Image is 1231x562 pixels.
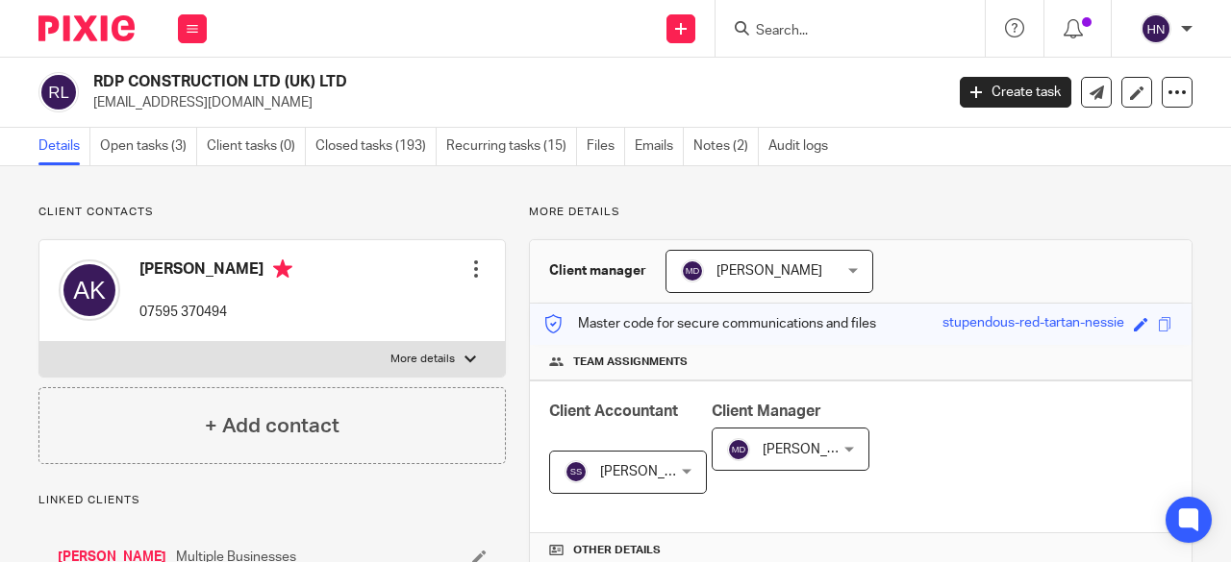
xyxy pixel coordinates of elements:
[768,128,838,165] a: Audit logs
[573,354,688,370] span: Team assignments
[207,128,306,165] a: Client tasks (0)
[446,128,577,165] a: Recurring tasks (15)
[59,259,120,321] img: svg%3E
[93,72,764,92] h2: RDP CONSTRUCTION LTD (UK) LTD
[942,313,1124,335] div: stupendous-red-tartan-nessie
[139,303,292,322] p: 07595 370494
[693,128,759,165] a: Notes (2)
[38,128,90,165] a: Details
[273,259,292,279] i: Primary
[712,403,821,419] span: Client Manager
[529,205,1193,220] p: More details
[315,128,437,165] a: Closed tasks (193)
[38,15,135,41] img: Pixie
[600,465,706,478] span: [PERSON_NAME]
[93,93,931,112] p: [EMAIL_ADDRESS][DOMAIN_NAME]
[587,128,625,165] a: Files
[565,460,588,483] img: svg%3E
[544,314,876,333] p: Master code for secure communications and files
[1141,13,1171,44] img: svg%3E
[139,259,292,283] h4: [PERSON_NAME]
[681,259,704,282] img: svg%3E
[635,128,684,165] a: Emails
[100,128,197,165] a: Open tasks (3)
[549,403,678,419] span: Client Accountant
[38,72,79,112] img: svg%3E
[763,443,868,456] span: [PERSON_NAME]
[390,352,455,367] p: More details
[38,493,506,508] p: Linked clients
[549,261,646,281] h3: Client manager
[754,23,927,40] input: Search
[716,264,822,278] span: [PERSON_NAME]
[205,411,339,441] h4: + Add contact
[727,438,750,461] img: svg%3E
[573,543,661,558] span: Other details
[960,77,1071,108] a: Create task
[38,205,506,220] p: Client contacts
